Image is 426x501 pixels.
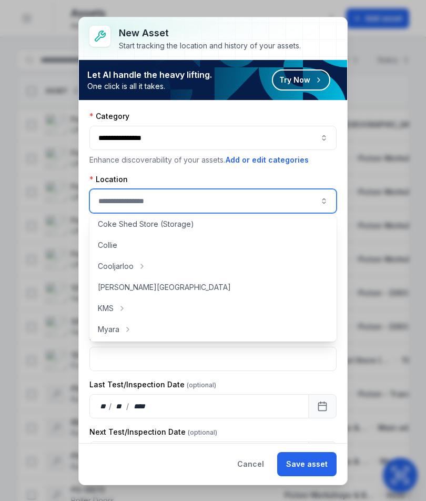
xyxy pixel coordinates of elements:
[98,401,109,412] div: day,
[98,240,117,250] span: Collie
[89,427,217,437] label: Next Test/Inspection Date
[228,452,273,476] button: Cancel
[109,401,113,412] div: /
[130,401,149,412] div: year,
[308,394,337,418] button: Calendar
[119,41,301,51] div: Start tracking the location and history of your assets.
[126,401,130,412] div: /
[98,282,231,293] span: [PERSON_NAME][GEOGRAPHIC_DATA]
[225,154,309,166] button: Add or edit categories
[87,81,212,92] span: One click is all it takes.
[98,324,119,335] span: Myara
[113,401,127,412] div: month,
[89,154,337,166] p: Enhance discoverability of your assets.
[98,261,134,272] span: Cooljarloo
[89,174,128,185] label: Location
[89,379,216,390] label: Last Test/Inspection Date
[277,452,337,476] button: Save asset
[119,26,301,41] h3: New asset
[87,68,212,81] strong: Let AI handle the heavy lifting.
[98,219,194,229] span: Coke Shed Store (Storage)
[89,111,129,122] label: Category
[98,303,114,314] span: KMS
[272,69,330,91] button: Try Now
[308,442,337,466] button: Calendar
